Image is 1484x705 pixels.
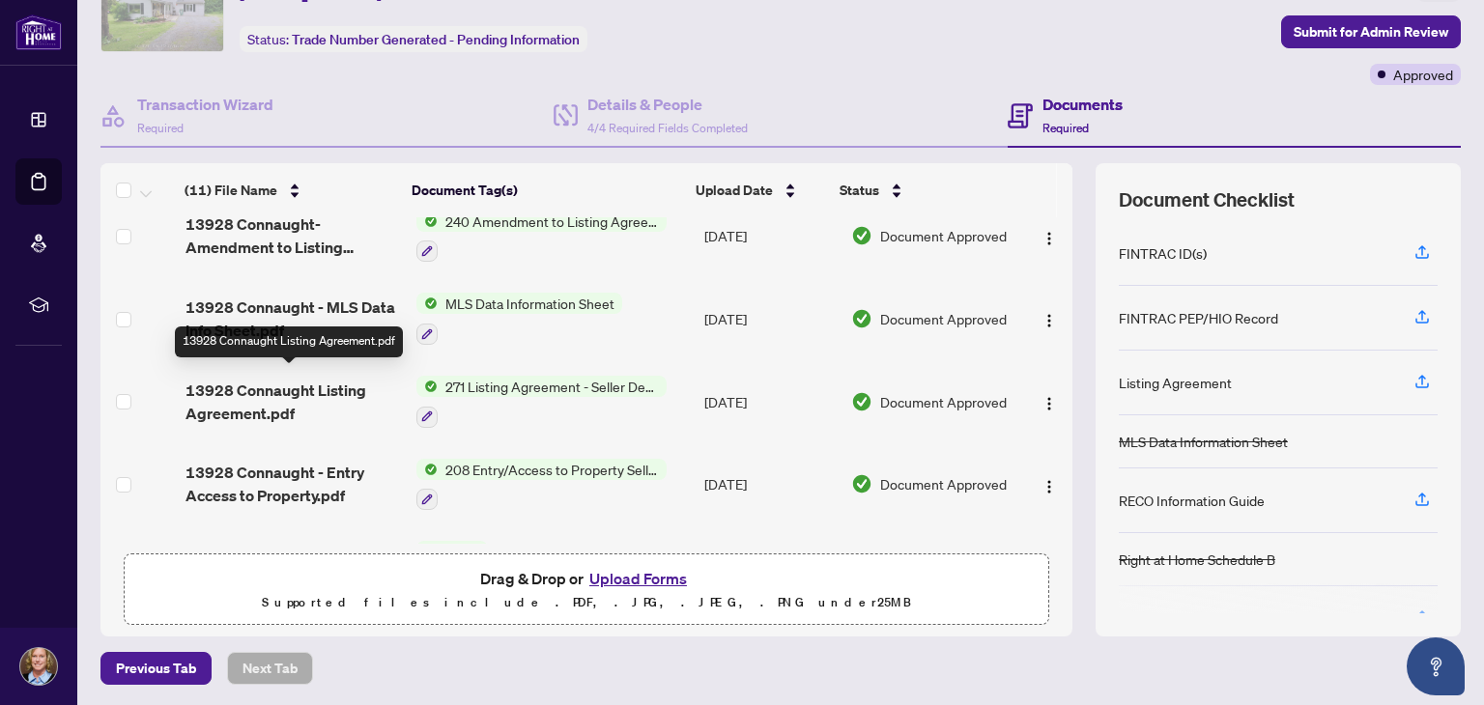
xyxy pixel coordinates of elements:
[880,308,1007,329] span: Document Approved
[587,93,748,116] h4: Details & People
[20,648,57,685] img: Profile Icon
[1281,15,1461,48] button: Submit for Admin Review
[185,379,401,425] span: 13928 Connaught Listing Agreement.pdf
[851,308,872,329] img: Document Status
[185,296,401,342] span: 13928 Connaught - MLS Data Info Sheet.pdf
[1119,549,1275,570] div: Right at Home Schedule B
[416,376,667,428] button: Status Icon271 Listing Agreement - Seller Designated Representation Agreement Authority to Offer ...
[438,541,488,562] span: Other
[1119,490,1265,511] div: RECO Information Guide
[438,211,667,232] span: 240 Amendment to Listing Agreement - Authority to Offer for Sale Price Change/Extension/Amendment(s)
[416,211,438,232] img: Status Icon
[1034,303,1065,334] button: Logo
[697,360,843,443] td: [DATE]
[404,163,688,217] th: Document Tag(s)
[696,180,773,201] span: Upload Date
[1393,64,1453,85] span: Approved
[227,652,313,685] button: Next Tab
[697,195,843,278] td: [DATE]
[1407,637,1465,695] button: Open asap
[1119,307,1278,328] div: FINTRAC PEP/HIO Record
[15,14,62,50] img: logo
[1034,468,1065,499] button: Logo
[880,225,1007,246] span: Document Approved
[1119,186,1295,213] span: Document Checklist
[185,461,401,507] span: 13928 Connaught - Entry Access to Property.pdf
[1034,220,1065,251] button: Logo
[438,459,667,480] span: 208 Entry/Access to Property Seller Acknowledgement
[125,554,1048,626] span: Drag & Drop orUpload FormsSupported files include .PDF, .JPG, .JPEG, .PNG under25MB
[185,544,401,590] span: 13928 Connaught - Lockbox Disclosure and Authorization.pdf
[697,277,843,360] td: [DATE]
[851,225,872,246] img: Document Status
[880,473,1007,494] span: Document Approved
[480,566,693,591] span: Drag & Drop or
[584,566,693,591] button: Upload Forms
[1042,231,1057,246] img: Logo
[416,211,667,263] button: Status Icon240 Amendment to Listing Agreement - Authority to Offer for Sale Price Change/Extensio...
[1042,313,1057,328] img: Logo
[292,31,580,48] span: Trade Number Generated - Pending Information
[1034,386,1065,417] button: Logo
[240,26,587,52] div: Status:
[688,163,832,217] th: Upload Date
[416,459,667,511] button: Status Icon208 Entry/Access to Property Seller Acknowledgement
[1042,396,1057,411] img: Logo
[175,326,403,357] div: 13928 Connaught Listing Agreement.pdf
[1294,16,1448,47] span: Submit for Admin Review
[416,376,438,397] img: Status Icon
[177,163,404,217] th: (11) File Name
[840,180,879,201] span: Status
[137,93,273,116] h4: Transaction Wizard
[851,473,872,494] img: Document Status
[832,163,1008,217] th: Status
[697,443,843,526] td: [DATE]
[416,293,622,345] button: Status IconMLS Data Information Sheet
[185,212,401,259] span: 13928 Connaught-Amendment to Listing Agreement.pdf
[116,653,196,684] span: Previous Tab
[137,121,184,135] span: Required
[587,121,748,135] span: 4/4 Required Fields Completed
[416,541,438,562] img: Status Icon
[185,180,277,201] span: (11) File Name
[438,376,667,397] span: 271 Listing Agreement - Seller Designated Representation Agreement Authority to Offer for Sale
[1042,479,1057,494] img: Logo
[438,293,622,314] span: MLS Data Information Sheet
[100,652,212,685] button: Previous Tab
[1042,93,1123,116] h4: Documents
[416,459,438,480] img: Status Icon
[416,541,488,593] button: Status IconOther
[1119,242,1207,264] div: FINTRAC ID(s)
[1042,121,1089,135] span: Required
[136,591,1037,614] p: Supported files include .PDF, .JPG, .JPEG, .PNG under 25 MB
[851,391,872,412] img: Document Status
[1119,372,1232,393] div: Listing Agreement
[1119,431,1288,452] div: MLS Data Information Sheet
[416,293,438,314] img: Status Icon
[697,525,843,608] td: [DATE]
[880,391,1007,412] span: Document Approved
